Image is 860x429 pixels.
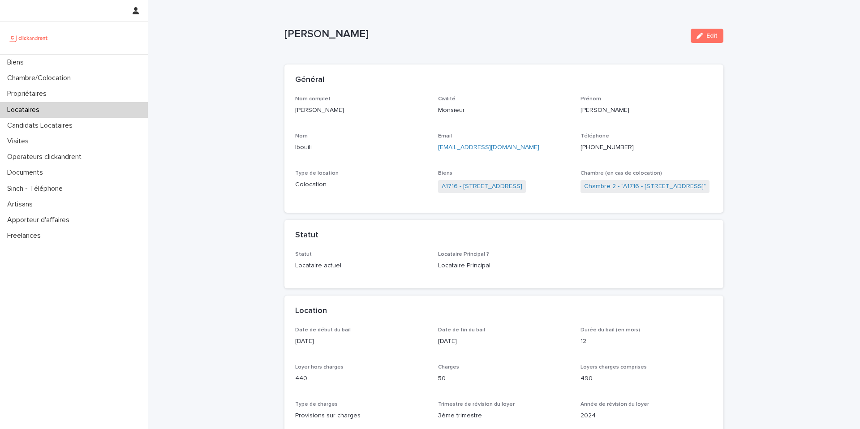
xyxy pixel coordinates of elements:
h2: Location [295,306,327,316]
p: [DATE] [295,337,427,346]
p: Documents [4,168,50,177]
p: [PHONE_NUMBER] [580,143,713,152]
p: 12 [580,337,713,346]
span: Statut [295,252,312,257]
p: Ibouili [295,143,427,152]
span: Date de fin du bail [438,327,485,333]
span: Chambre (en cas de colocation) [580,171,662,176]
p: 3ème trimestre [438,411,570,420]
p: Visites [4,137,36,146]
span: Civilité [438,96,456,102]
p: Chambre/Colocation [4,74,78,82]
span: Type de charges [295,402,338,407]
p: Operateurs clickandrent [4,153,89,161]
p: [PERSON_NAME] [295,106,427,115]
span: Prénom [580,96,601,102]
p: Colocation [295,180,427,189]
p: Monsieur [438,106,570,115]
img: UCB0brd3T0yccxBKYDjQ [7,29,51,47]
a: [EMAIL_ADDRESS][DOMAIN_NAME] [438,144,539,150]
p: Candidats Locataires [4,121,80,130]
p: [PERSON_NAME] [284,28,684,41]
p: [DATE] [438,337,570,346]
p: Locataires [4,106,47,114]
span: Locataire Principal ? [438,252,489,257]
p: Propriétaires [4,90,54,98]
span: Biens [438,171,452,176]
p: 50 [438,374,570,383]
span: Nom complet [295,96,331,102]
span: Date de début du bail [295,327,351,333]
button: Edit [691,29,723,43]
p: Provisions sur charges [295,411,427,420]
p: 440 [295,374,427,383]
p: Apporteur d'affaires [4,216,77,224]
p: 2024 [580,411,713,420]
a: A1716 - [STREET_ADDRESS] [442,182,522,191]
span: Téléphone [580,133,609,139]
span: Type de location [295,171,339,176]
p: [PERSON_NAME] [580,106,713,115]
span: Email [438,133,452,139]
p: Sinch - Téléphone [4,184,70,193]
span: Charges [438,365,459,370]
span: Trimestre de révision du loyer [438,402,515,407]
h2: Statut [295,231,318,240]
span: Edit [706,33,718,39]
p: Locataire Principal [438,261,570,270]
span: Durée du bail (en mois) [580,327,640,333]
p: Locataire actuel [295,261,427,270]
h2: Général [295,75,324,85]
a: Chambre 2 - "A1716 - [STREET_ADDRESS]" [584,182,706,191]
span: Nom [295,133,308,139]
p: 490 [580,374,713,383]
p: Freelances [4,232,48,240]
p: Artisans [4,200,40,209]
span: Loyers charges comprises [580,365,647,370]
span: Année de révision du loyer [580,402,649,407]
p: Biens [4,58,31,67]
span: Loyer hors charges [295,365,344,370]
